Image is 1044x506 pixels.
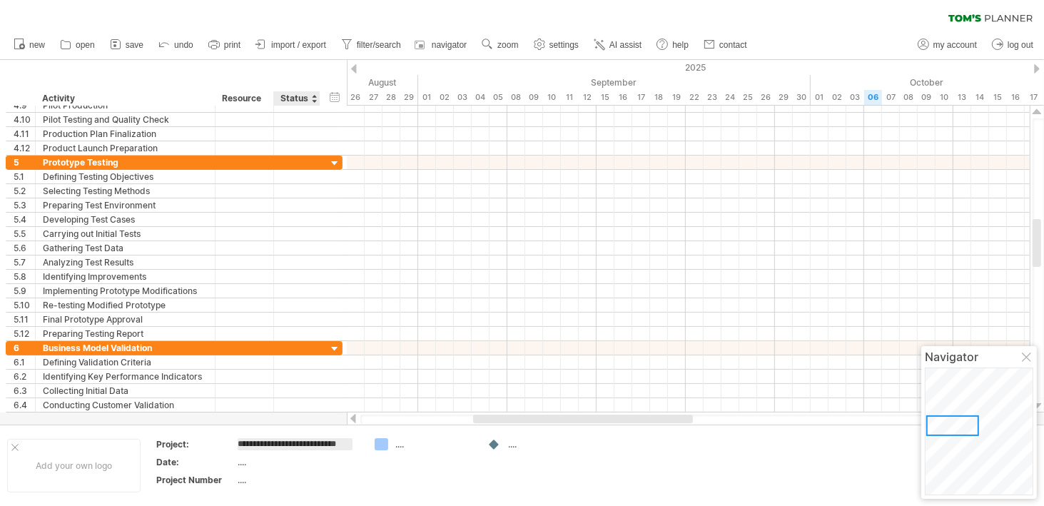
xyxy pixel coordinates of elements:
div: 5.7 [14,255,35,269]
a: AI assist [590,36,646,54]
a: import / export [252,36,330,54]
span: settings [549,40,579,50]
div: 5.2 [14,184,35,198]
div: Monday, 15 September 2025 [597,90,614,105]
div: 5.11 [14,313,35,326]
a: help [653,36,693,54]
span: print [224,40,240,50]
div: Tuesday, 2 September 2025 [436,90,454,105]
div: Thursday, 2 October 2025 [828,90,846,105]
div: Wednesday, 27 August 2025 [365,90,382,105]
a: save [106,36,148,54]
div: Thursday, 16 October 2025 [1007,90,1025,105]
span: open [76,40,95,50]
div: Tuesday, 26 August 2025 [347,90,365,105]
div: Conducting Customer Validation [43,398,208,412]
a: new [10,36,49,54]
div: Friday, 5 September 2025 [490,90,507,105]
div: Friday, 3 October 2025 [846,90,864,105]
span: AI assist [609,40,642,50]
span: log out [1008,40,1033,50]
div: Add your own logo [7,439,141,492]
div: Wednesday, 3 September 2025 [454,90,472,105]
a: print [205,36,245,54]
div: Friday, 10 October 2025 [936,90,953,105]
div: Re-testing Modified Prototype [43,298,208,312]
div: Gathering Test Data [43,241,208,255]
div: Status [280,91,312,106]
div: 4.11 [14,127,35,141]
a: zoom [478,36,522,54]
div: Preparing Testing Report [43,327,208,340]
span: navigator [432,40,467,50]
span: contact [719,40,747,50]
div: Resource [222,91,265,106]
div: 5.10 [14,298,35,312]
div: Project Number [156,474,235,486]
a: log out [988,36,1038,54]
a: my account [914,36,981,54]
div: 6.3 [14,384,35,398]
span: my account [933,40,977,50]
div: Carrying out Initial Tests [43,227,208,241]
div: Project: [156,438,235,450]
div: Thursday, 11 September 2025 [561,90,579,105]
div: Tuesday, 7 October 2025 [882,90,900,105]
div: Friday, 12 September 2025 [579,90,597,105]
div: Friday, 19 September 2025 [668,90,686,105]
span: help [672,40,689,50]
div: Collecting Initial Data [43,384,208,398]
div: 4.12 [14,141,35,155]
div: Product Launch Preparation [43,141,208,155]
a: settings [530,36,583,54]
div: 5.9 [14,284,35,298]
div: Tuesday, 23 September 2025 [704,90,721,105]
a: open [56,36,99,54]
div: Preparing Test Environment [43,198,208,212]
div: 5.4 [14,213,35,226]
div: Developing Test Cases [43,213,208,226]
div: Wednesday, 17 September 2025 [632,90,650,105]
span: new [29,40,45,50]
div: Activity [42,91,207,106]
div: Friday, 26 September 2025 [757,90,775,105]
a: filter/search [338,36,405,54]
a: navigator [412,36,471,54]
span: zoom [497,40,518,50]
div: Implementing Prototype Modifications [43,284,208,298]
div: 6 [14,341,35,355]
span: undo [174,40,193,50]
div: Thursday, 4 September 2025 [472,90,490,105]
div: 5.1 [14,170,35,183]
div: Tuesday, 16 September 2025 [614,90,632,105]
div: Production Plan Finalization [43,127,208,141]
span: save [126,40,143,50]
div: Identifying Key Performance Indicators [43,370,208,383]
div: Friday, 29 August 2025 [400,90,418,105]
div: Wednesday, 24 September 2025 [721,90,739,105]
div: .... [395,438,473,450]
div: 4.10 [14,113,35,126]
div: 5.3 [14,198,35,212]
div: Navigator [925,350,1033,364]
div: Pilot Testing and Quality Check [43,113,208,126]
span: import / export [271,40,326,50]
div: Monday, 1 September 2025 [418,90,436,105]
div: Wednesday, 15 October 2025 [989,90,1007,105]
div: 6.2 [14,370,35,383]
div: 5.6 [14,241,35,255]
div: Thursday, 25 September 2025 [739,90,757,105]
div: Wednesday, 1 October 2025 [811,90,828,105]
div: Thursday, 28 August 2025 [382,90,400,105]
div: 5 [14,156,35,169]
div: Selecting Testing Methods [43,184,208,198]
div: Identifying Improvements [43,270,208,283]
a: contact [700,36,751,54]
div: Monday, 13 October 2025 [953,90,971,105]
a: undo [155,36,198,54]
div: Date: [156,456,235,468]
div: Tuesday, 9 September 2025 [525,90,543,105]
div: Analyzing Test Results [43,255,208,269]
div: Wednesday, 8 October 2025 [900,90,918,105]
div: 5.8 [14,270,35,283]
